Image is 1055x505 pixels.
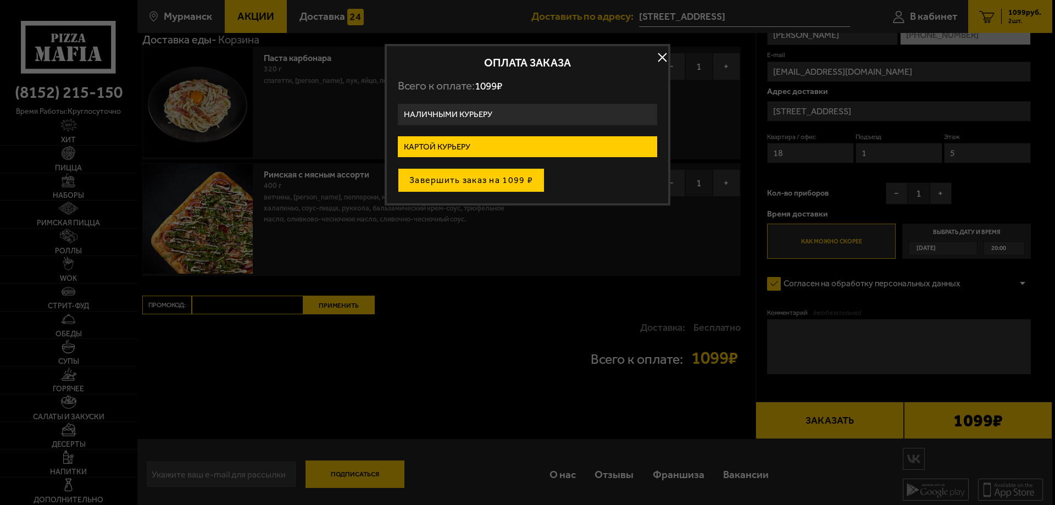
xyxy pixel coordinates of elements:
[398,57,657,68] h2: Оплата заказа
[398,168,545,192] button: Завершить заказ на 1099 ₽
[475,80,502,92] span: 1099 ₽
[398,104,657,125] label: Наличными курьеру
[398,136,657,158] label: Картой курьеру
[398,79,657,93] p: Всего к оплате:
